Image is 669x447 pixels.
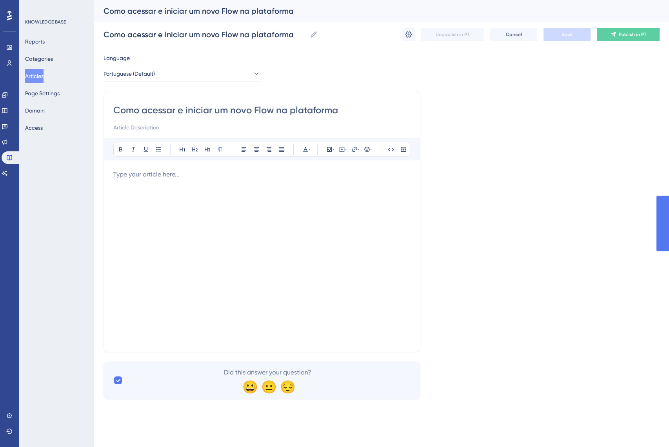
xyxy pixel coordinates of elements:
[104,53,130,63] span: Language
[104,66,260,82] button: Portuguese (Default)
[25,121,43,135] button: Access
[25,35,45,49] button: Reports
[113,104,411,116] input: Article Title
[636,416,660,440] iframe: UserGuiding AI Assistant Launcher
[104,5,640,16] div: Como acessar e iniciar um novo Flow na plataforma
[224,368,311,377] span: Did this answer your question?
[436,31,469,38] span: Unpublish in PT
[104,69,155,78] span: Portuguese (Default)
[506,31,522,38] span: Cancel
[261,380,274,393] div: 😐
[25,69,44,83] button: Articles
[597,28,660,41] button: Publish in PT
[490,28,537,41] button: Cancel
[113,123,411,132] input: Article Description
[280,380,293,393] div: 😔
[619,31,646,38] span: Publish in PT
[25,19,66,25] div: KNOWLEDGE BASE
[25,104,45,118] button: Domain
[421,28,484,41] button: Unpublish in PT
[562,31,573,38] span: Save
[25,86,60,100] button: Page Settings
[104,29,307,40] input: Article Name
[544,28,591,41] button: Save
[25,52,53,66] button: Categories
[242,380,255,393] div: 😀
